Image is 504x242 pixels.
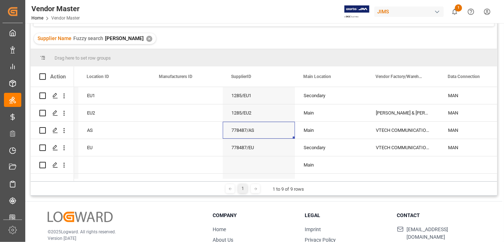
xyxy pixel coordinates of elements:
[78,104,151,121] div: EU2
[448,74,480,79] span: Data Connection
[223,104,295,121] div: 1285/EU2
[223,87,295,104] div: 1285/EU1
[367,174,439,191] div: [PERSON_NAME] & [PERSON_NAME] (GBP)(W/T*)-
[38,35,71,41] span: Supplier Name
[448,122,503,139] div: MAN
[367,139,439,156] div: VTECH COMMUNICATIONS LTD ([GEOGRAPHIC_DATA]
[447,4,463,20] button: show 1 new notifications
[367,104,439,121] div: [PERSON_NAME] & [PERSON_NAME]
[367,122,439,139] div: VTECH COMMUNICATIONS LTD ([GEOGRAPHIC_DATA])
[31,104,74,122] div: Press SPACE to select this row.
[48,212,113,222] img: Logward Logo
[213,226,226,232] a: Home
[304,174,359,191] div: Main
[448,174,503,191] div: MAN
[78,139,151,156] div: EU
[87,74,109,79] span: Location ID
[304,139,359,156] div: Secondary
[48,235,195,242] p: Version [DATE]
[374,5,447,18] button: JIMS
[304,122,359,139] div: Main
[223,139,295,156] div: 778487/EU
[73,35,103,41] span: Fuzzy search
[231,74,251,79] span: SupplierID
[303,74,331,79] span: Main Location
[374,7,444,17] div: JIMS
[223,174,295,191] div: 165805/EU
[31,3,80,14] div: Vendor Master
[213,212,296,219] h3: Company
[55,55,111,61] span: Drag here to set row groups
[304,157,359,173] div: Main
[304,105,359,121] div: Main
[31,16,43,21] a: Home
[305,212,388,219] h3: Legal
[407,226,480,241] span: [EMAIL_ADDRESS][DOMAIN_NAME]
[375,74,424,79] span: Vendor Factory/Warehouse name
[159,74,192,79] span: Manufacturers ID
[448,87,503,104] div: MAN
[305,226,321,232] a: Imprint
[146,36,152,42] div: ✕
[31,139,74,156] div: Press SPACE to select this row.
[304,87,359,104] div: Secondary
[78,122,151,139] div: AS
[31,156,74,174] div: Press SPACE to select this row.
[105,35,144,41] span: [PERSON_NAME]
[455,4,462,12] span: 1
[238,184,247,193] div: 1
[50,73,66,80] div: Action
[78,174,151,191] div: EU
[463,4,479,20] button: Help Center
[31,122,74,139] div: Press SPACE to select this row.
[448,105,503,121] div: MAN
[273,186,304,193] div: 1 to 9 of 9 rows
[448,139,503,156] div: MAN
[223,122,295,139] div: 778487/AS
[31,174,74,191] div: Press SPACE to select this row.
[48,229,195,235] p: © 2025 Logward. All rights reserved.
[344,5,369,18] img: Exertis%20JAM%20-%20Email%20Logo.jpg_1722504956.jpg
[78,87,151,104] div: EU1
[397,212,480,219] h3: Contact
[31,87,74,104] div: Press SPACE to select this row.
